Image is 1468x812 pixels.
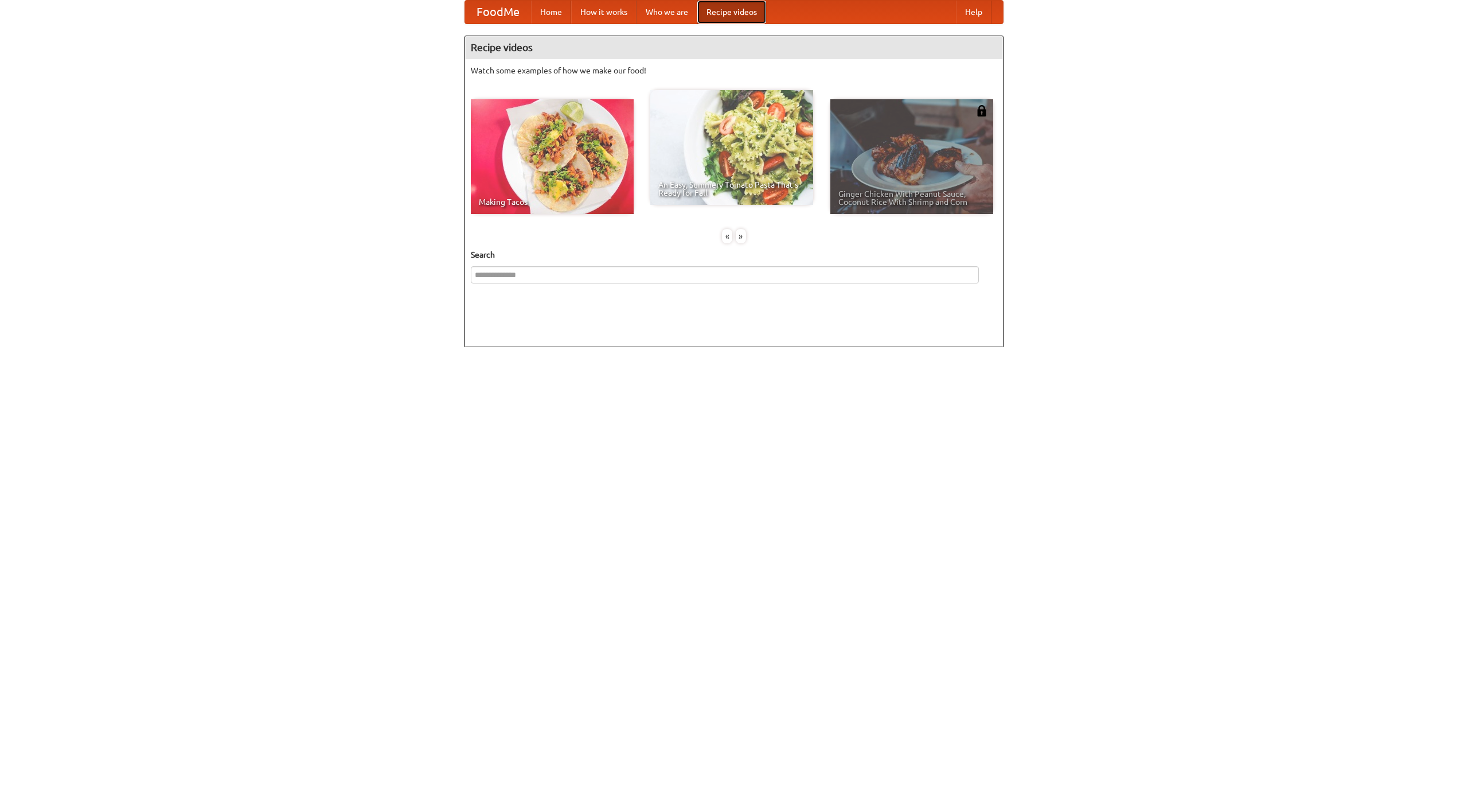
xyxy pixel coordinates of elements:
div: » [736,229,746,243]
a: Making Tacos [471,99,634,214]
a: An Easy, Summery Tomato Pasta That's Ready for Fall [650,90,813,205]
img: 483408.png [976,105,987,116]
a: Recipe videos [697,1,766,24]
a: How it works [571,1,637,24]
a: FoodMe [465,1,531,24]
a: Help [956,1,991,24]
span: An Easy, Summery Tomato Pasta That's Ready for Fall [658,181,805,197]
span: Making Tacos [479,198,626,206]
div: « [722,229,732,243]
h5: Search [471,249,997,261]
a: Home [531,1,571,24]
p: Watch some examples of how we make our food! [471,65,997,76]
a: Who we are [637,1,697,24]
h4: Recipe videos [465,36,1003,59]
